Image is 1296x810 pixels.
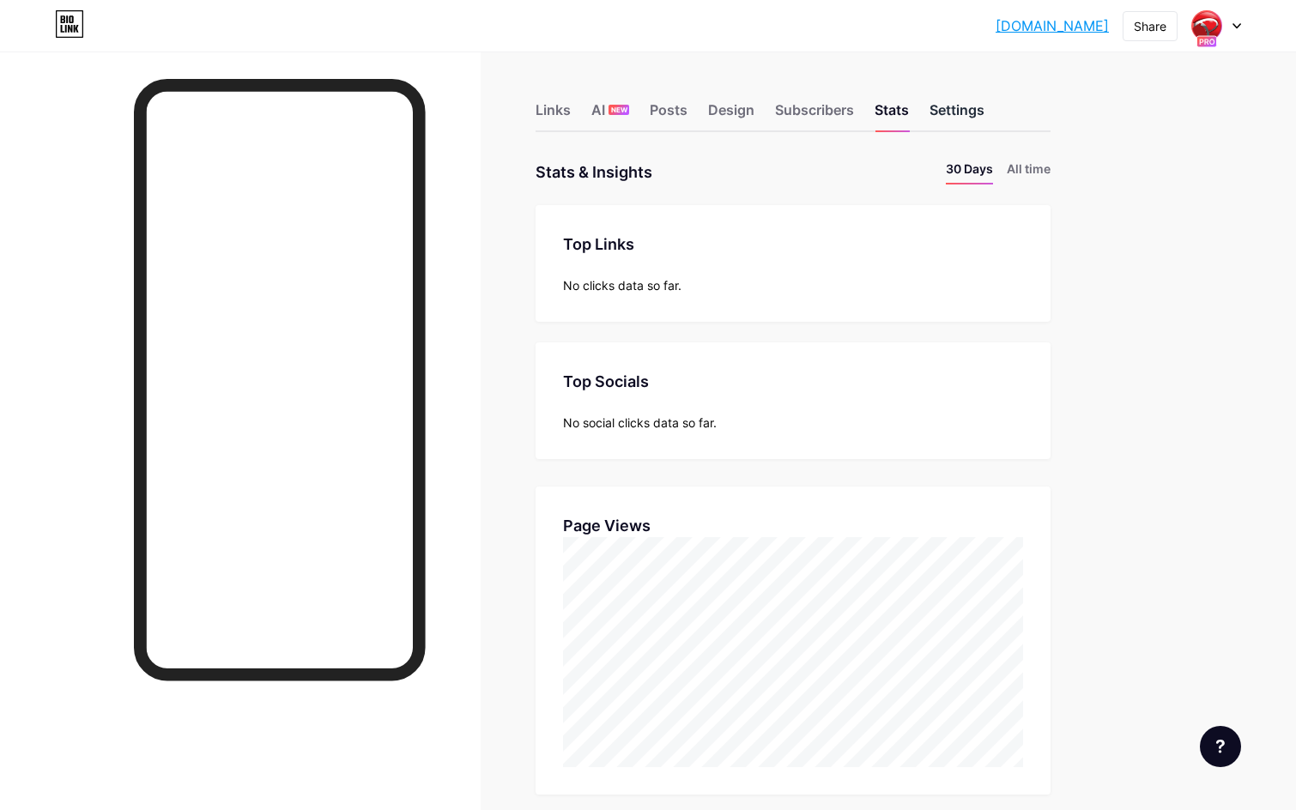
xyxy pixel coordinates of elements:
[563,276,1023,294] div: No clicks data so far.
[1007,160,1051,184] li: All time
[650,100,687,130] div: Posts
[591,100,629,130] div: AI
[1190,9,1223,42] img: posototolink
[563,370,1023,393] div: Top Socials
[930,100,984,130] div: Settings
[563,514,1023,537] div: Page Views
[946,160,993,184] li: 30 Days
[708,100,754,130] div: Design
[536,160,652,184] div: Stats & Insights
[563,233,1023,256] div: Top Links
[775,100,854,130] div: Subscribers
[611,105,627,115] span: NEW
[563,414,1023,432] div: No social clicks data so far.
[996,15,1109,36] a: [DOMAIN_NAME]
[1134,17,1166,35] div: Share
[875,100,909,130] div: Stats
[536,100,571,130] div: Links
